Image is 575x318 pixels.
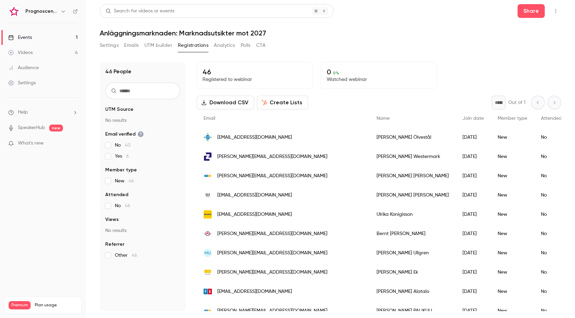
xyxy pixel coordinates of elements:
[534,243,569,263] div: No
[491,263,534,282] div: New
[100,40,119,51] button: Settings
[333,71,339,75] span: 0 %
[18,109,28,116] span: Help
[534,224,569,243] div: No
[370,282,456,301] div: [PERSON_NAME] Alatalo
[9,6,20,17] img: Prognoscentret | Powered by Hubexo
[204,230,212,238] img: aqua-line.se
[105,241,124,248] span: Referrer
[8,34,32,41] div: Events
[18,124,45,131] a: SpeakerHub
[508,99,525,106] p: Out of 1
[9,301,31,309] span: Premium
[327,68,431,76] p: 0
[132,253,137,258] span: 46
[203,68,307,76] p: 46
[100,29,561,37] h1: Anläggningsmarknaden: Marknadsutsikter mot 2027
[25,8,58,15] h6: Prognoscentret | Powered by Hubexo
[257,96,308,109] button: Create Lists
[124,40,139,51] button: Emails
[203,76,307,83] p: Registered to webinar
[491,147,534,166] div: New
[115,153,129,160] span: Yes
[204,210,212,219] img: ramirent.se
[491,166,534,185] div: New
[105,117,180,124] p: No results
[214,40,235,51] button: Analytics
[204,152,212,161] img: zeppelin.com
[370,243,456,263] div: [PERSON_NAME] Ullgren
[534,147,569,166] div: No
[541,116,562,121] span: Attended
[217,134,292,141] span: [EMAIL_ADDRESS][DOMAIN_NAME]
[217,153,327,160] span: [PERSON_NAME][EMAIL_ADDRESS][DOMAIN_NAME]
[35,303,77,308] span: Plan usage
[217,250,327,257] span: [PERSON_NAME][EMAIL_ADDRESS][DOMAIN_NAME]
[370,128,456,147] div: [PERSON_NAME] Ölvestål
[534,282,569,301] div: No
[456,205,491,224] div: [DATE]
[456,185,491,205] div: [DATE]
[456,224,491,243] div: [DATE]
[370,205,456,224] div: Ulrika Königisson
[370,166,456,185] div: [PERSON_NAME] [PERSON_NAME]
[456,282,491,301] div: [DATE]
[115,202,130,209] span: No
[463,116,484,121] span: Join date
[204,133,212,141] img: tecomatic.com
[491,205,534,224] div: New
[217,211,292,218] span: [EMAIL_ADDRESS][DOMAIN_NAME]
[18,140,44,147] span: What's new
[205,250,211,256] span: MU
[217,172,327,180] span: [PERSON_NAME][EMAIL_ADDRESS][DOMAIN_NAME]
[491,243,534,263] div: New
[377,116,390,121] span: Name
[105,216,119,223] span: Views
[491,224,534,243] div: New
[125,143,131,148] span: 40
[105,67,131,76] h1: 46 People
[534,205,569,224] div: No
[456,147,491,166] div: [DATE]
[49,125,63,131] span: new
[241,40,251,51] button: Polls
[327,76,431,83] p: Watched webinar
[105,106,133,113] span: UTM Source
[456,166,491,185] div: [DATE]
[370,185,456,205] div: [PERSON_NAME] [PERSON_NAME]
[217,288,292,295] span: [EMAIL_ADDRESS][DOMAIN_NAME]
[491,128,534,147] div: New
[534,128,569,147] div: No
[498,116,527,121] span: Member type
[456,263,491,282] div: [DATE]
[534,166,569,185] div: No
[256,40,265,51] button: CTA
[197,96,254,109] button: Download CSV
[217,269,327,276] span: [PERSON_NAME][EMAIL_ADDRESS][DOMAIN_NAME]
[204,191,212,199] img: laserstans.com
[105,191,128,198] span: Attended
[204,268,212,276] img: vegtech.se
[518,4,545,18] button: Share
[217,307,327,315] span: [PERSON_NAME][EMAIL_ADDRESS][DOMAIN_NAME]
[204,172,212,180] img: swecon.com
[456,243,491,263] div: [DATE]
[178,40,208,51] button: Registrations
[217,192,292,199] span: [EMAIL_ADDRESS][DOMAIN_NAME]
[105,227,180,234] p: No results
[534,185,569,205] div: No
[105,167,137,173] span: Member type
[69,140,78,147] iframe: Noticeable Trigger
[115,142,131,149] span: No
[106,8,174,15] div: Search for videos or events
[8,64,39,71] div: Audience
[129,179,134,183] span: 46
[370,147,456,166] div: [PERSON_NAME] Westermark
[204,307,212,315] img: swecon.com
[105,106,180,259] section: facet-groups
[8,109,78,116] li: help-dropdown-opener
[456,128,491,147] div: [DATE]
[491,282,534,301] div: New
[370,224,456,243] div: Bernt [PERSON_NAME]
[491,185,534,205] div: New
